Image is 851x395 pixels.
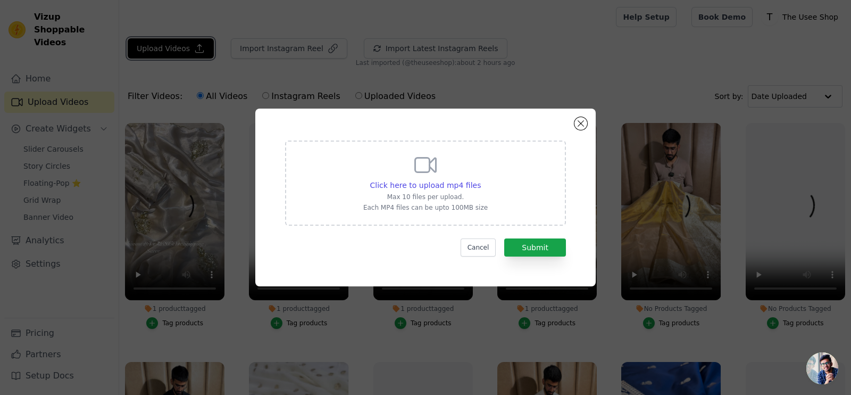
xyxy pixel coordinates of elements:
span: Click here to upload mp4 files [370,181,481,190]
button: Submit [504,238,566,257]
div: Open chat [806,352,838,384]
button: Cancel [461,238,496,257]
p: Max 10 files per upload. [363,193,488,201]
button: Close modal [574,117,587,130]
p: Each MP4 files can be upto 100MB size [363,203,488,212]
